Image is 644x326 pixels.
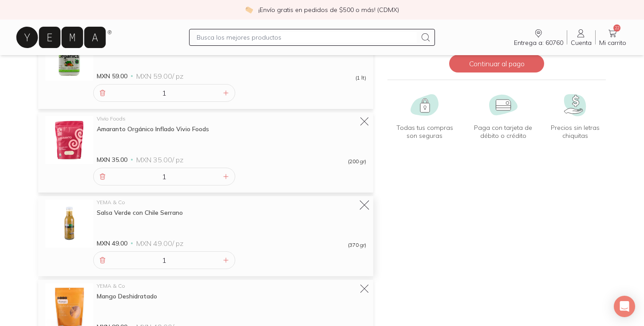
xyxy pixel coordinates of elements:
span: MXN 49.00 / pz [136,239,183,248]
span: MXN 59.00 / pz [136,72,183,80]
a: Amaranto Orgánico Inflado Vivio FoodsVivio FoodsAmaranto Orgánico Inflado Vivio FoodsMXN 35.00MXN... [45,116,366,164]
div: Amaranto Orgánico Inflado Vivio Foods [97,125,366,133]
p: ¡Envío gratis en pedidos de $500 o más! (CDMX) [258,5,399,14]
div: Salsa Verde con Chile Serrano [97,209,366,217]
a: Entrega a: 60760 [510,28,567,47]
a: Salsa Verde con Chile SerranoYEMA & CoSalsa Verde con Chile SerranoMXN 49.00MXN 49.00/ pz(370 gr) [45,200,366,248]
span: Precios sin letras chiquitas [548,124,603,140]
div: YEMA & Co [97,283,366,289]
span: Cuenta [571,39,592,47]
div: Vivio Foods [97,116,366,121]
span: (200 gr) [348,159,366,164]
span: MXN 59.00 [97,72,127,80]
span: Todas tus compras son seguras [391,124,458,140]
img: Salsa Verde con Chile Serrano [45,200,93,248]
span: Paga con tarjeta de débito o crédito [466,124,541,140]
div: Open Intercom Messenger [614,296,635,317]
span: Mi carrito [599,39,626,47]
button: Continuar al pago [449,55,544,72]
span: 22 [613,24,620,32]
img: Amaranto Orgánico Inflado Vivio Foods [45,116,93,164]
span: (1 lt) [356,75,366,80]
span: (370 gr) [348,242,366,248]
a: 22Mi carrito [596,28,630,47]
div: YEMA & Co [97,200,366,205]
a: Cuenta [567,28,595,47]
a: Desinfectante de Frutas y Verduras OrgánicoCitrorganicsDesinfectante de Frutas y Verduras Orgánic... [45,32,366,80]
span: MXN 35.00 / pz [136,155,183,164]
img: check [245,6,253,14]
span: MXN 49.00 [97,239,127,248]
span: MXN 35.00 [97,155,127,164]
img: Desinfectante de Frutas y Verduras Orgánico [45,32,93,80]
div: Mango Deshidratado [97,292,366,300]
input: Busca los mejores productos [197,32,417,43]
span: Entrega a: 60760 [514,39,563,47]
